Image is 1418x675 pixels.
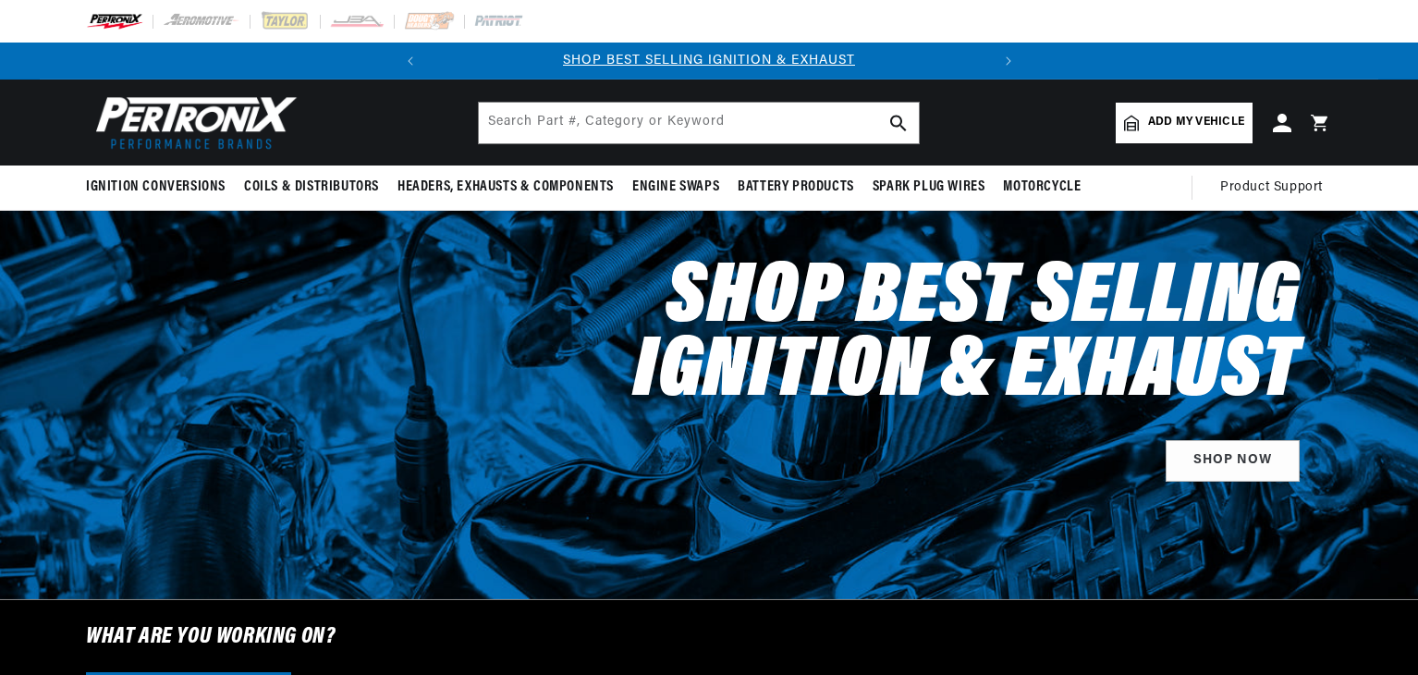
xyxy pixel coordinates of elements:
[429,51,990,71] div: Announcement
[40,600,1378,674] h6: What are you working on?
[563,54,855,67] a: SHOP BEST SELLING IGNITION & EXHAUST
[40,43,1378,80] slideshow-component: Translation missing: en.sections.announcements.announcement_bar
[86,178,226,197] span: Ignition Conversions
[990,43,1027,80] button: Translation missing: en.sections.announcements.next_announcement
[1220,178,1323,198] span: Product Support
[863,166,995,209] summary: Spark Plug Wires
[244,178,379,197] span: Coils & Distributors
[1166,440,1300,482] a: SHOP NOW
[1116,103,1253,143] a: Add my vehicle
[509,263,1300,411] h2: Shop Best Selling Ignition & Exhaust
[632,178,719,197] span: Engine Swaps
[873,178,985,197] span: Spark Plug Wires
[1148,114,1244,131] span: Add my vehicle
[1003,178,1081,197] span: Motorcycle
[392,43,429,80] button: Translation missing: en.sections.announcements.previous_announcement
[397,178,614,197] span: Headers, Exhausts & Components
[1220,166,1332,210] summary: Product Support
[479,103,919,143] input: Search Part #, Category or Keyword
[878,103,919,143] button: search button
[728,166,863,209] summary: Battery Products
[388,166,623,209] summary: Headers, Exhausts & Components
[429,51,990,71] div: 1 of 2
[623,166,728,209] summary: Engine Swaps
[738,178,854,197] span: Battery Products
[86,91,299,154] img: Pertronix
[235,166,388,209] summary: Coils & Distributors
[994,166,1090,209] summary: Motorcycle
[86,166,235,209] summary: Ignition Conversions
